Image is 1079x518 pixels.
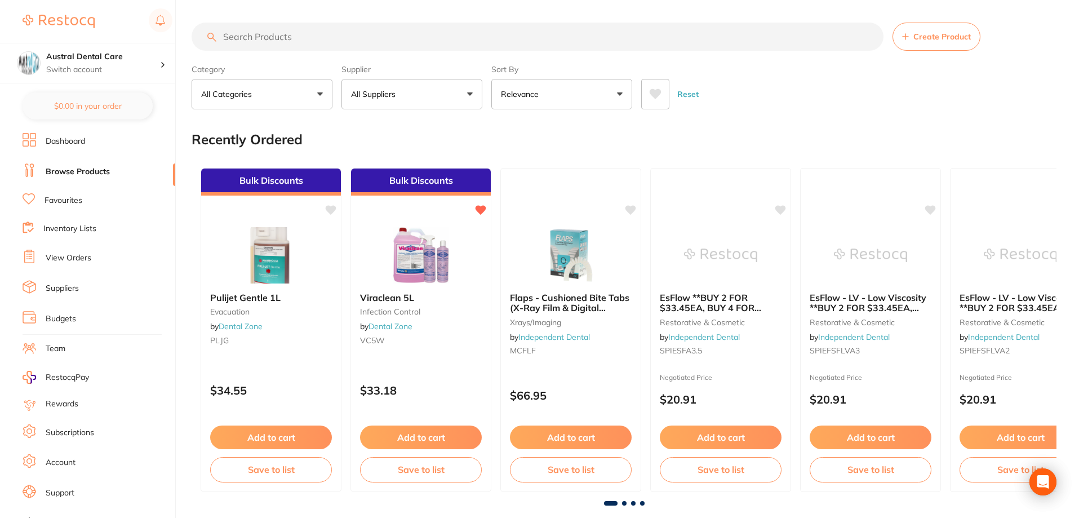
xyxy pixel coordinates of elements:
[818,332,890,342] a: Independent Dental
[810,426,931,449] button: Add to cart
[1029,468,1056,495] div: Open Intercom Messenger
[684,227,757,284] img: EsFlow **BUY 2 FOR $33.45EA, BUY 4 FOR $29.80ea, OR BUY 6 FOR $25.40EA - A3.5
[674,79,702,109] button: Reset
[510,389,632,402] p: $66.95
[46,488,74,499] a: Support
[210,307,332,316] small: Evacuation
[368,321,412,331] a: Dental Zone
[360,293,482,303] b: Viraclean 5L
[984,227,1057,284] img: EsFlow - LV - Low Viscosity **BUY 2 FOR $33.45EA, BUY 4 FOR $29.80ea, OR BUY 6 FOR $25.40EA - A2
[23,371,36,384] img: RestocqPay
[201,88,256,100] p: All Categories
[360,321,412,331] span: by
[192,132,303,148] h2: Recently Ordered
[660,293,782,313] b: EsFlow **BUY 2 FOR $33.45EA, BUY 4 FOR $29.80ea, OR BUY 6 FOR $25.40EA - A3.5
[46,343,65,355] a: Team
[351,88,400,100] p: All Suppliers
[810,393,931,406] p: $20.91
[234,227,308,284] img: Pulijet Gentle 1L
[360,426,482,449] button: Add to cart
[341,64,482,74] label: Supplier
[46,399,78,410] a: Rewards
[491,64,632,74] label: Sort By
[210,336,332,345] small: PLJG
[384,227,458,284] img: Viraclean 5L
[210,293,332,303] b: Pulijet Gentle 1L
[23,8,95,34] a: Restocq Logo
[360,457,482,482] button: Save to list
[201,169,341,196] div: Bulk Discounts
[810,293,931,313] b: EsFlow - LV - Low Viscosity **BUY 2 FOR $33.45EA, BUY 4 FOR $29.80ea, OR BUY 6 FOR $25.40EA - A3
[510,346,632,355] small: MCFLF
[660,457,782,482] button: Save to list
[660,393,782,406] p: $20.91
[23,371,89,384] a: RestocqPay
[23,15,95,28] img: Restocq Logo
[810,374,931,382] small: Negotiated Price
[360,336,482,345] small: VC5W
[534,227,607,284] img: Flaps - Cushioned Bite Tabs (X-Ray Film & Digital Sensor)
[660,318,782,327] small: restorative & cosmetic
[810,318,931,327] small: restorative & cosmetic
[660,346,782,355] small: SPIESFA3.5
[43,223,96,234] a: Inventory Lists
[23,92,153,119] button: $0.00 in your order
[810,346,931,355] small: SPIEFSFLVA3
[501,88,543,100] p: Relevance
[518,332,590,342] a: Independent Dental
[46,253,91,264] a: View Orders
[210,384,332,397] p: $34.55
[210,321,263,331] span: by
[46,427,94,439] a: Subscriptions
[192,64,332,74] label: Category
[510,457,632,482] button: Save to list
[219,321,263,331] a: Dental Zone
[360,307,482,316] small: Infection Control
[491,79,632,109] button: Relevance
[46,457,76,468] a: Account
[660,332,740,342] span: by
[660,374,782,382] small: Negotiated Price
[341,79,482,109] button: All Suppliers
[192,23,883,51] input: Search Products
[660,426,782,449] button: Add to cart
[510,426,632,449] button: Add to cart
[892,23,980,51] button: Create Product
[17,52,40,74] img: Austral Dental Care
[360,384,482,397] p: $33.18
[46,51,160,63] h4: Austral Dental Care
[668,332,740,342] a: Independent Dental
[810,457,931,482] button: Save to list
[210,457,332,482] button: Save to list
[810,332,890,342] span: by
[510,332,590,342] span: by
[46,166,110,178] a: Browse Products
[510,293,632,313] b: Flaps - Cushioned Bite Tabs (X-Ray Film & Digital Sensor)
[46,136,85,147] a: Dashboard
[192,79,332,109] button: All Categories
[834,227,907,284] img: EsFlow - LV - Low Viscosity **BUY 2 FOR $33.45EA, BUY 4 FOR $29.80ea, OR BUY 6 FOR $25.40EA - A3
[46,283,79,294] a: Suppliers
[510,318,632,327] small: xrays/imaging
[913,32,971,41] span: Create Product
[351,169,491,196] div: Bulk Discounts
[46,313,76,325] a: Budgets
[960,332,1040,342] span: by
[45,195,82,206] a: Favourites
[46,372,89,383] span: RestocqPay
[46,64,160,76] p: Switch account
[210,426,332,449] button: Add to cart
[968,332,1040,342] a: Independent Dental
